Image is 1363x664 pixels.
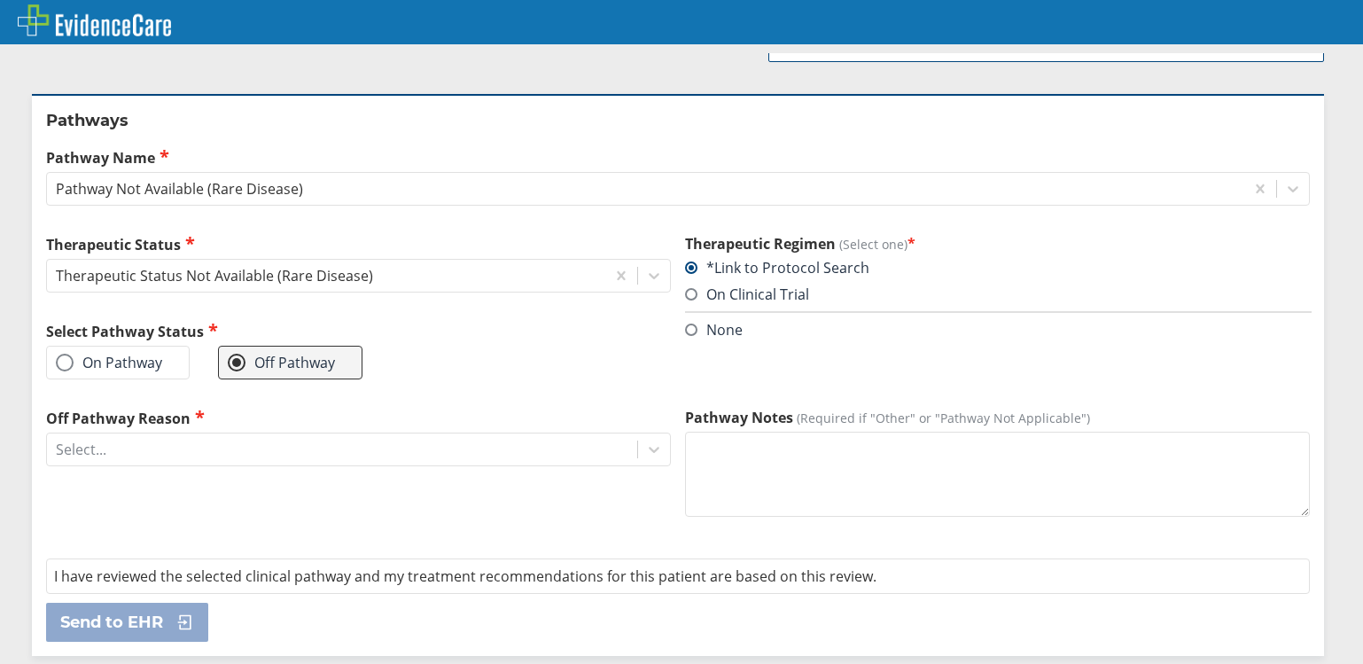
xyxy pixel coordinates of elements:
label: On Pathway [56,354,162,371]
label: Pathway Notes [685,408,1310,427]
span: I have reviewed the selected clinical pathway and my treatment recommendations for this patient a... [54,566,876,586]
img: EvidenceCare [18,4,171,36]
div: Select... [56,440,106,459]
label: On Clinical Trial [685,285,809,304]
div: Therapeutic Status Not Available (Rare Disease) [56,266,373,285]
h2: Select Pathway Status [46,321,671,341]
label: *Link to Protocol Search [685,258,869,277]
span: Send to EHR [60,612,163,633]
label: Off Pathway Reason [46,408,671,428]
span: (Required if "Other" or "Pathway Not Applicable") [797,410,1090,426]
h3: Therapeutic Regimen [685,234,1310,254]
label: Therapeutic Status [46,234,671,254]
label: Pathway Name [46,147,1310,168]
label: None [685,320,743,340]
h2: Pathways [46,110,1310,131]
button: Send to EHR [46,603,208,642]
span: (Select one) [839,236,907,253]
div: Pathway Not Available (Rare Disease) [56,179,303,199]
label: Off Pathway [228,354,335,371]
